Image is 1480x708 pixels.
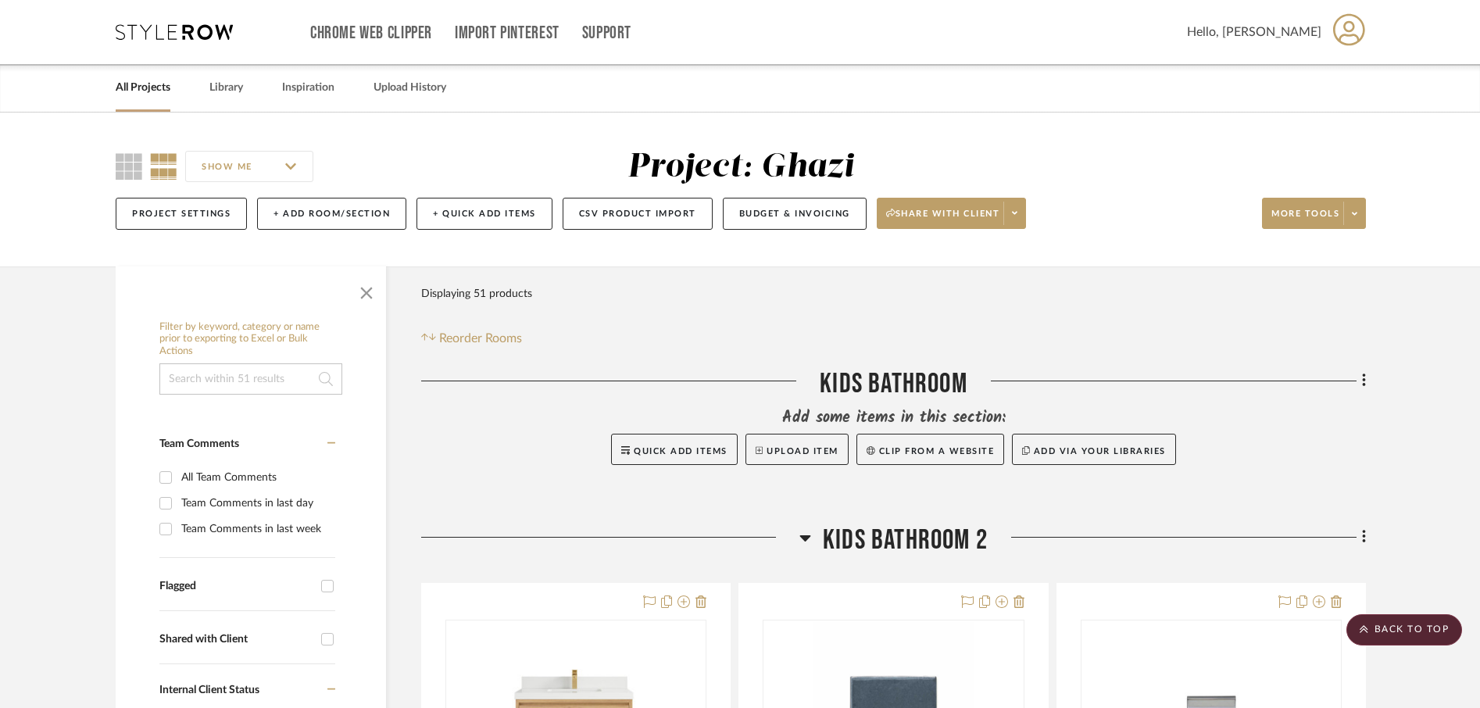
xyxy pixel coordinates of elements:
[282,77,334,98] a: Inspiration
[886,208,1000,231] span: Share with client
[421,407,1366,429] div: Add some items in this section:
[159,685,259,695] span: Internal Client Status
[611,434,738,465] button: Quick Add Items
[582,27,631,40] a: Support
[181,465,331,490] div: All Team Comments
[723,198,867,230] button: Budget & Invoicing
[257,198,406,230] button: + Add Room/Section
[745,434,849,465] button: Upload Item
[455,27,559,40] a: Import Pinterest
[627,151,855,184] div: Project: Ghazi
[634,447,727,456] span: Quick Add Items
[181,517,331,542] div: Team Comments in last week
[351,274,382,306] button: Close
[1012,434,1176,465] button: Add via your libraries
[159,363,342,395] input: Search within 51 results
[159,580,313,593] div: Flagged
[1271,208,1339,231] span: More tools
[310,27,432,40] a: Chrome Web Clipper
[1262,198,1366,229] button: More tools
[1346,614,1462,645] scroll-to-top-button: BACK TO TOP
[181,491,331,516] div: Team Comments in last day
[116,198,247,230] button: Project Settings
[563,198,713,230] button: CSV Product Import
[209,77,243,98] a: Library
[421,329,522,348] button: Reorder Rooms
[374,77,446,98] a: Upload History
[159,321,342,358] h6: Filter by keyword, category or name prior to exporting to Excel or Bulk Actions
[159,438,239,449] span: Team Comments
[856,434,1004,465] button: Clip from a website
[823,524,988,557] span: Kids Bathroom 2
[416,198,552,230] button: + Quick Add Items
[159,633,313,646] div: Shared with Client
[877,198,1027,229] button: Share with client
[439,329,522,348] span: Reorder Rooms
[116,77,170,98] a: All Projects
[1187,23,1321,41] span: Hello, [PERSON_NAME]
[421,278,532,309] div: Displaying 51 products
